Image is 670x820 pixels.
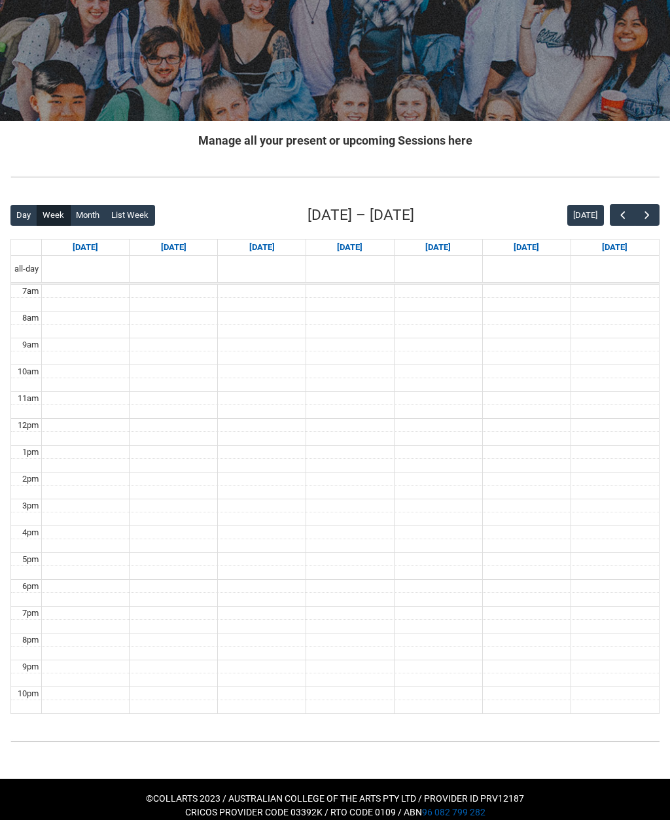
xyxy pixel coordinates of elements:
a: Go to September 13, 2025 [599,240,630,255]
a: Go to September 10, 2025 [334,240,365,255]
div: 4pm [20,526,41,539]
div: 10am [15,365,41,378]
a: Go to September 12, 2025 [511,240,542,255]
h2: [DATE] – [DATE] [308,204,414,226]
button: [DATE] [567,205,604,226]
a: Go to September 8, 2025 [158,240,189,255]
div: 3pm [20,499,41,512]
div: 10pm [15,687,41,700]
button: Next Week [635,204,660,226]
a: Go to September 9, 2025 [247,240,277,255]
div: 8am [20,312,41,325]
div: 9am [20,338,41,351]
span: all-day [12,262,41,276]
button: Month [70,205,106,226]
div: 6pm [20,580,41,593]
a: Go to September 11, 2025 [423,240,453,255]
div: 5pm [20,553,41,566]
div: 8pm [20,633,41,647]
img: REDU_GREY_LINE [10,171,660,183]
div: 7am [20,285,41,298]
button: Day [10,205,37,226]
img: REDU_GREY_LINE [10,736,660,747]
div: 12pm [15,419,41,432]
a: 96 082 799 282 [422,807,485,817]
button: Previous Week [610,204,635,226]
h2: Manage all your present or upcoming Sessions here [10,132,660,149]
button: List Week [105,205,155,226]
div: 9pm [20,660,41,673]
div: 11am [15,392,41,405]
a: Go to September 7, 2025 [70,240,101,255]
div: 1pm [20,446,41,459]
div: 2pm [20,472,41,486]
div: 7pm [20,607,41,620]
button: Week [37,205,71,226]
